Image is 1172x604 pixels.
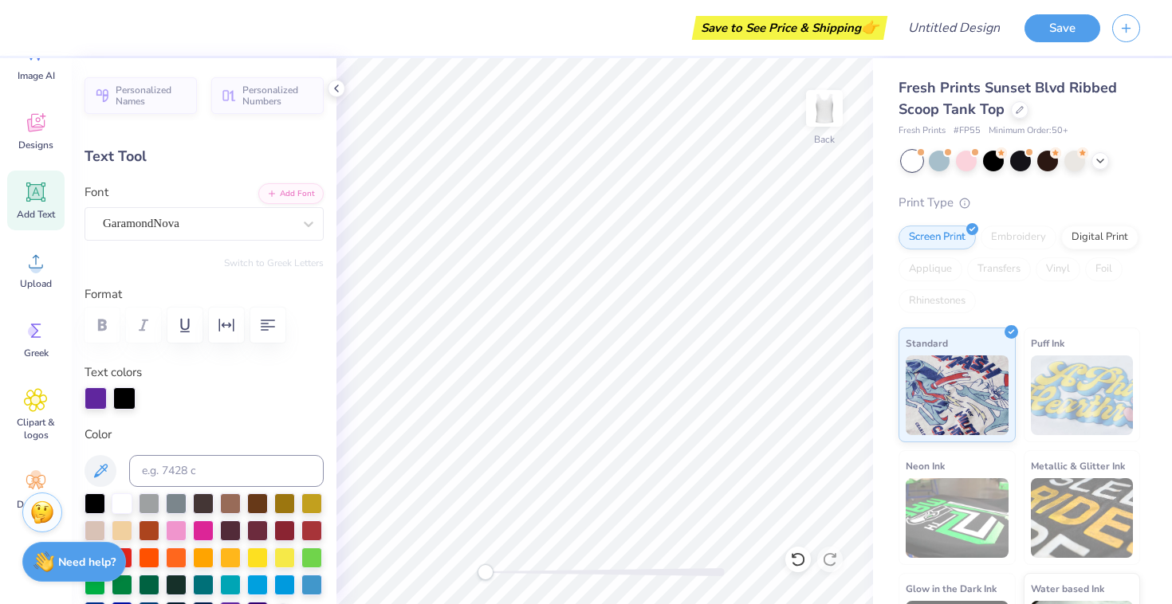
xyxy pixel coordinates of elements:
[85,285,324,304] label: Format
[85,146,324,167] div: Text Tool
[85,426,324,444] label: Color
[129,455,324,487] input: e.g. 7428 c
[906,457,945,474] span: Neon Ink
[967,257,1031,281] div: Transfers
[906,355,1009,435] img: Standard
[814,132,835,147] div: Back
[1031,478,1134,558] img: Metallic & Glitter Ink
[58,555,116,570] strong: Need help?
[989,124,1068,138] span: Minimum Order: 50 +
[85,183,108,202] label: Font
[211,77,324,114] button: Personalized Numbers
[808,92,840,124] img: Back
[1031,457,1125,474] span: Metallic & Glitter Ink
[1031,335,1064,351] span: Puff Ink
[1025,14,1100,42] button: Save
[899,78,1117,119] span: Fresh Prints Sunset Blvd Ribbed Scoop Tank Top
[899,226,976,249] div: Screen Print
[954,124,981,138] span: # FP55
[899,257,962,281] div: Applique
[899,124,946,138] span: Fresh Prints
[20,277,52,290] span: Upload
[1085,257,1123,281] div: Foil
[17,208,55,221] span: Add Text
[861,18,879,37] span: 👉
[242,84,314,107] span: Personalized Numbers
[224,257,324,269] button: Switch to Greek Letters
[478,564,494,580] div: Accessibility label
[258,183,324,204] button: Add Font
[906,335,948,351] span: Standard
[899,289,976,313] div: Rhinestones
[906,580,997,597] span: Glow in the Dark Ink
[1061,226,1139,249] div: Digital Print
[116,84,187,107] span: Personalized Names
[981,226,1056,249] div: Embroidery
[1031,580,1104,597] span: Water based Ink
[24,347,49,359] span: Greek
[1036,257,1080,281] div: Vinyl
[1031,355,1134,435] img: Puff Ink
[85,363,142,382] label: Text colors
[696,16,883,40] div: Save to See Price & Shipping
[899,194,1140,212] div: Print Type
[10,416,62,441] span: Clipart & logos
[895,12,1013,44] input: Untitled Design
[18,139,53,151] span: Designs
[85,77,197,114] button: Personalized Names
[18,69,55,82] span: Image AI
[17,498,55,511] span: Decorate
[906,478,1009,558] img: Neon Ink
